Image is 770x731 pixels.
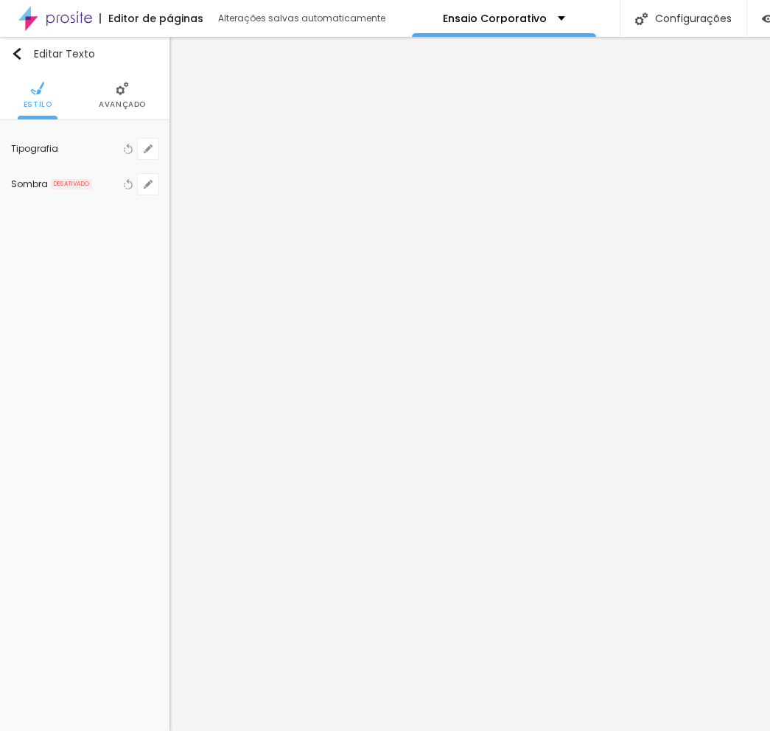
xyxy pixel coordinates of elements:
[635,13,648,25] img: Icone
[24,101,52,108] span: Estilo
[218,14,388,23] div: Alterações salvas automaticamente
[99,13,203,24] div: Editor de páginas
[51,179,92,189] span: DESATIVADO
[443,13,547,24] p: Ensaio Corporativo
[116,82,129,95] img: Icone
[11,48,95,60] div: Editar Texto
[31,82,44,95] img: Icone
[11,180,48,189] div: Sombra
[11,48,23,60] img: Icone
[11,144,120,153] div: Tipografia
[99,101,146,108] span: Avançado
